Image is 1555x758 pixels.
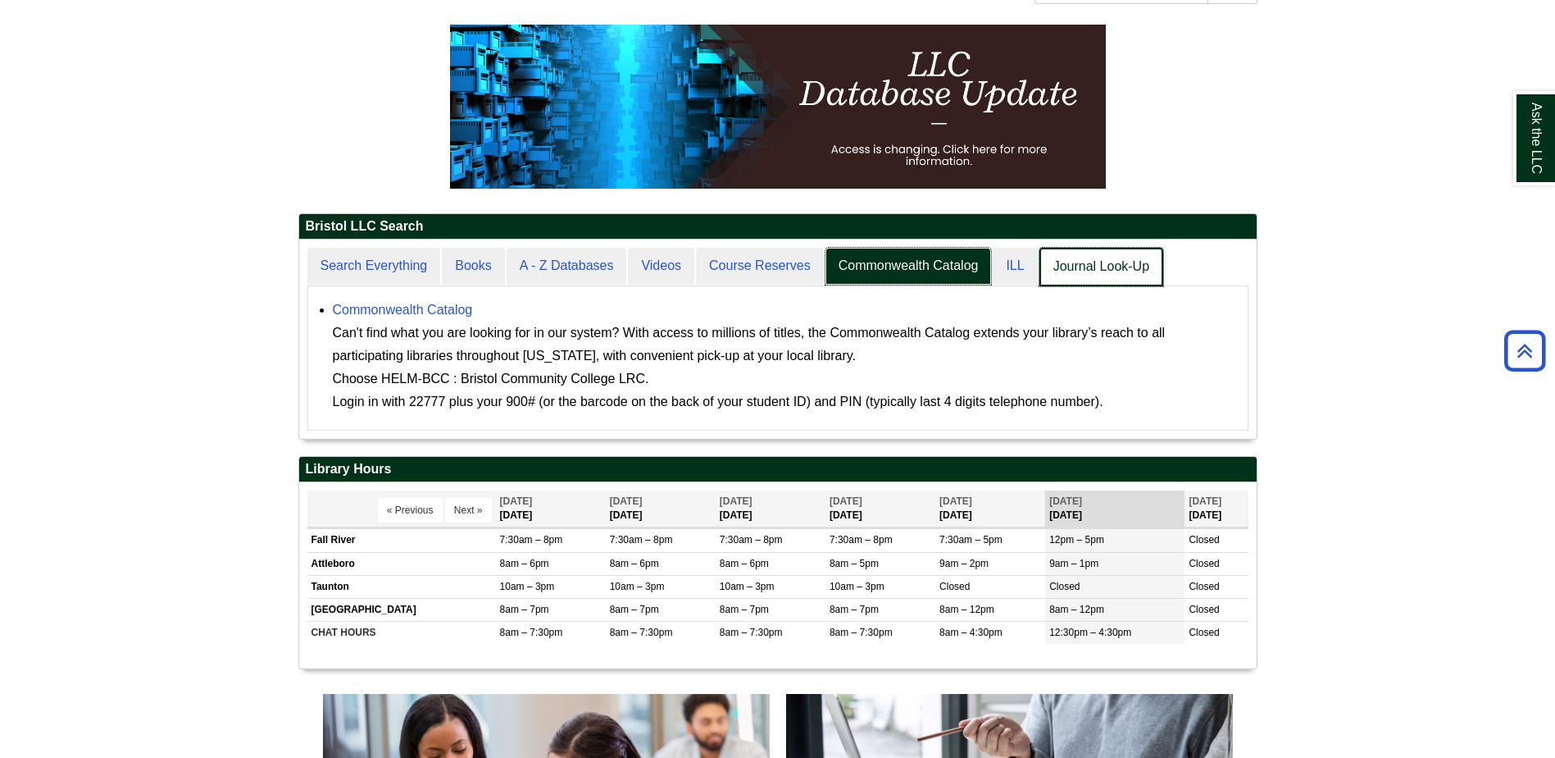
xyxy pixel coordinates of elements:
span: 8am – 12pm [939,604,994,615]
span: Closed [939,581,970,592]
span: 8am – 7pm [500,604,549,615]
span: [DATE] [610,495,643,507]
span: [DATE] [830,495,862,507]
span: 10am – 3pm [830,581,884,592]
a: Journal Look-Up [1039,248,1163,286]
a: Search Everything [307,248,441,285]
span: 7:30am – 8pm [610,534,673,546]
span: Closed [1189,581,1219,592]
span: 8am – 7pm [610,604,659,615]
span: 7:30am – 5pm [939,534,1003,546]
td: [GEOGRAPHIC_DATA] [307,598,496,621]
th: [DATE] [825,491,935,527]
span: 8am – 7:30pm [830,627,893,638]
span: 7:30am – 8pm [500,534,563,546]
th: [DATE] [1045,491,1184,527]
th: [DATE] [1184,491,1248,527]
span: Closed [1189,534,1219,546]
span: 8am – 7pm [720,604,769,615]
span: 10am – 3pm [610,581,665,592]
a: Back to Top [1498,340,1551,362]
span: 12:30pm – 4:30pm [1049,627,1131,638]
span: 9am – 2pm [939,558,989,569]
span: Closed [1189,558,1219,569]
a: Videos [628,248,694,285]
td: Attleboro [307,552,496,575]
button: Next » [445,498,492,523]
td: Taunton [307,575,496,598]
span: 9am – 1pm [1049,558,1098,569]
th: [DATE] [935,491,1045,527]
span: 8am – 4:30pm [939,627,1003,638]
span: [DATE] [500,495,533,507]
a: Course Reserves [696,248,824,285]
td: Fall River [307,529,496,552]
span: 8am – 6pm [500,558,549,569]
span: [DATE] [720,495,752,507]
button: « Previous [378,498,443,523]
span: 10am – 3pm [720,581,775,592]
span: 8am – 5pm [830,558,879,569]
span: [DATE] [1049,495,1082,507]
a: Commonwealth Catalog [825,248,992,285]
a: Books [442,248,504,285]
img: HTML tutorial [450,25,1106,189]
span: 12pm – 5pm [1049,534,1104,546]
span: 8am – 7:30pm [720,627,783,638]
span: 8am – 7pm [830,604,879,615]
span: 7:30am – 8pm [720,534,783,546]
span: 10am – 3pm [500,581,555,592]
span: 8am – 6pm [610,558,659,569]
span: 8am – 7:30pm [500,627,563,638]
span: 8am – 7:30pm [610,627,673,638]
h2: Library Hours [299,457,1257,482]
span: 8am – 6pm [720,558,769,569]
span: Closed [1049,581,1080,592]
span: Closed [1189,604,1219,615]
td: CHAT HOURS [307,621,496,644]
span: 7:30am – 8pm [830,534,893,546]
a: ILL [993,248,1037,285]
a: Commonwealth Catalog [333,303,473,317]
span: Closed [1189,627,1219,638]
div: Can't find what you are looking for in our system? With access to millions of titles, the Commonw... [333,322,1239,413]
span: [DATE] [939,495,972,507]
th: [DATE] [716,491,825,527]
span: [DATE] [1189,495,1221,507]
h2: Bristol LLC Search [299,214,1257,240]
span: 8am – 12pm [1049,604,1104,615]
a: A - Z Databases [507,248,627,285]
th: [DATE] [606,491,716,527]
th: [DATE] [496,491,606,527]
